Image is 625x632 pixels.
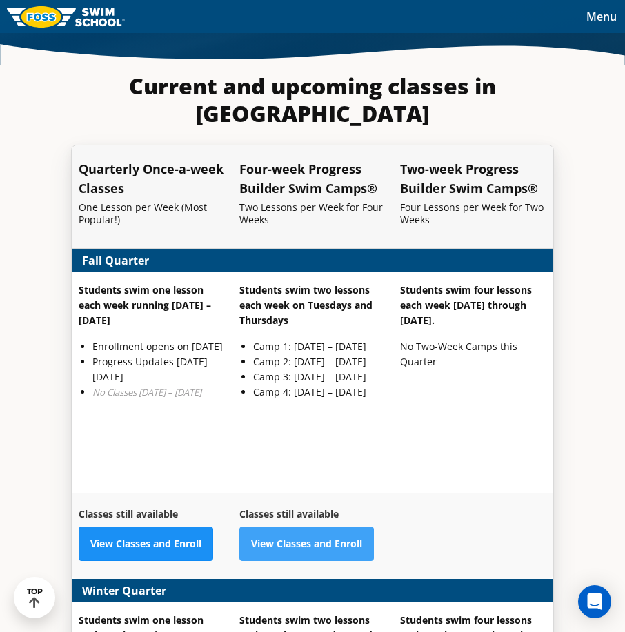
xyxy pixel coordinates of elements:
p: Two Lessons per Week for Four Weeks [239,201,386,226]
h5: Four-week Progress Builder Swim Camps® [239,159,386,198]
strong: Students swim two lessons each week on Tuesdays and Thursdays [239,283,373,327]
li: Camp 4: [DATE] – [DATE] [253,385,386,400]
span: Menu [586,9,617,24]
h5: Quarterly Once-a-week Classes [79,159,225,198]
a: View Classes and Enroll [79,527,213,561]
h5: Two-week Progress Builder Swim Camps® [400,159,546,198]
li: Camp 3: [DATE] – [DATE] [253,369,386,385]
li: Camp 2: [DATE] – [DATE] [253,354,386,369]
h3: Current and upcoming classes in [GEOGRAPHIC_DATA] [71,72,554,128]
strong: Students swim one lesson each week running [DATE] – [DATE] [79,283,211,327]
li: Enrollment opens on [DATE] [92,339,225,354]
div: Open Intercom Messenger [578,585,611,618]
button: Toggle navigation [578,6,625,27]
p: Four Lessons per Week for Two Weeks [400,201,546,226]
strong: Students swim four lessons each week [DATE] through [DATE]. [400,283,532,327]
em: No Classes [DATE] – [DATE] [92,386,201,398]
li: Progress Updates [DATE] – [DATE] [92,354,225,385]
p: No Two-Week Camps this Quarter [400,339,546,369]
a: View Classes and Enroll [239,527,374,561]
strong: Winter Quarter [82,582,166,599]
strong: Classes still available [79,507,178,520]
strong: Classes still available [239,507,339,520]
img: FOSS Swim School Logo [7,6,125,28]
strong: Fall Quarter [82,252,149,269]
div: TOP [27,587,43,609]
p: One Lesson per Week (Most Popular!) [79,201,225,226]
li: Camp 1: [DATE] – [DATE] [253,339,386,354]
